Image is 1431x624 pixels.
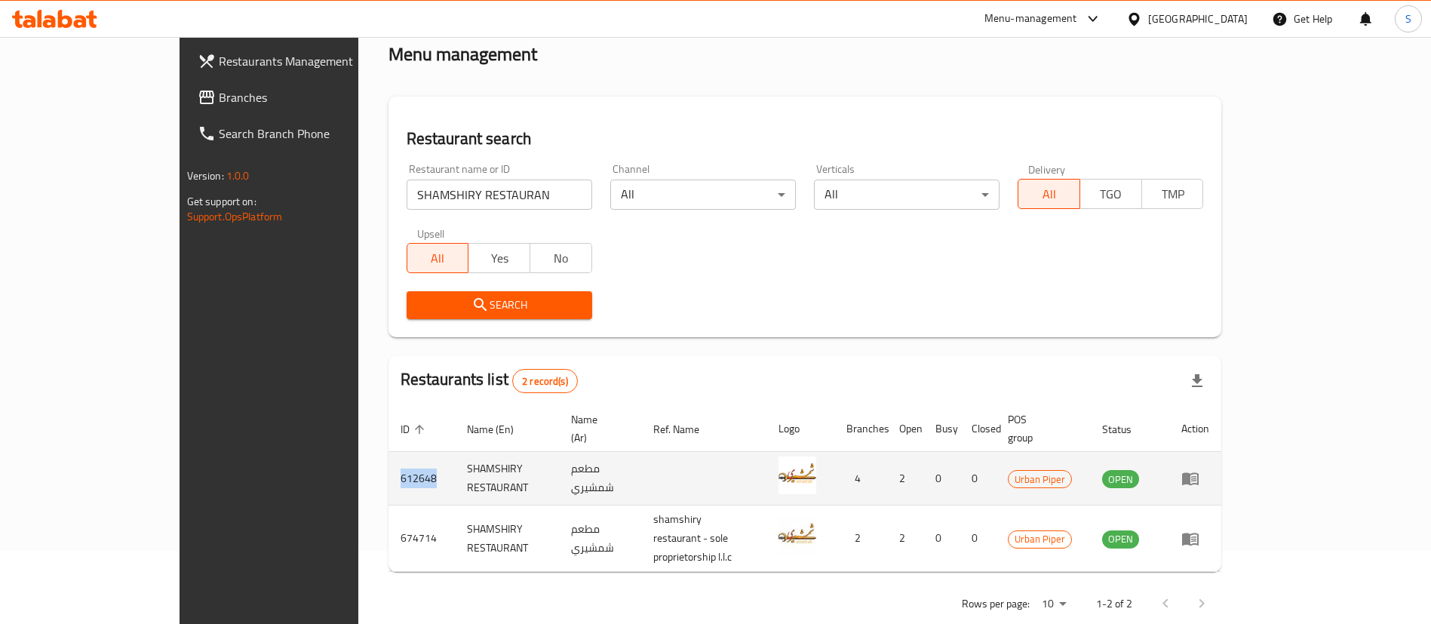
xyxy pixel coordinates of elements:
[571,410,623,447] span: Name (Ar)
[559,506,641,572] td: مطعم شمشيري
[1024,183,1074,205] span: All
[226,166,250,186] span: 1.0.0
[187,207,283,226] a: Support.OpsPlatform
[1169,406,1221,452] th: Action
[1181,469,1209,487] div: Menu
[468,243,530,273] button: Yes
[530,243,592,273] button: No
[1405,11,1411,27] span: S
[960,452,996,506] td: 0
[1102,420,1151,438] span: Status
[960,406,996,452] th: Closed
[417,228,445,238] label: Upsell
[834,506,887,572] td: 2
[1096,595,1132,613] p: 1-2 of 2
[407,243,469,273] button: All
[1008,410,1072,447] span: POS group
[923,452,960,506] td: 0
[1009,530,1071,548] span: Urban Piper
[559,452,641,506] td: مطعم شمشيري
[1079,179,1142,209] button: TGO
[1179,363,1215,399] div: Export file
[186,79,419,115] a: Branches
[887,452,923,506] td: 2
[187,166,224,186] span: Version:
[407,291,592,319] button: Search
[388,42,537,66] h2: Menu management
[984,10,1077,28] div: Menu-management
[513,374,577,389] span: 2 record(s)
[1102,530,1139,548] span: OPEN
[407,180,592,210] input: Search for restaurant name or ID..
[474,247,524,269] span: Yes
[186,43,419,79] a: Restaurants Management
[407,128,1204,150] h2: Restaurant search
[766,406,834,452] th: Logo
[1148,183,1198,205] span: TMP
[1141,179,1204,209] button: TMP
[187,192,256,211] span: Get support on:
[887,406,923,452] th: Open
[1028,164,1066,174] label: Delivery
[388,452,455,506] td: 612648
[814,180,1000,210] div: All
[219,124,407,143] span: Search Branch Phone
[467,420,533,438] span: Name (En)
[419,296,580,315] span: Search
[834,452,887,506] td: 4
[388,506,455,572] td: 674714
[536,247,586,269] span: No
[610,180,796,210] div: All
[388,406,1222,572] table: enhanced table
[401,420,429,438] span: ID
[960,506,996,572] td: 0
[778,517,816,555] img: SHAMSHIRY RESTAURANT
[1009,471,1071,488] span: Urban Piper
[219,52,407,70] span: Restaurants Management
[778,456,816,494] img: SHAMSHIRY RESTAURANT
[653,420,719,438] span: Ref. Name
[641,506,766,572] td: shamshiry restaurant - sole proprietorship l.l.c
[1148,11,1248,27] div: [GEOGRAPHIC_DATA]
[455,506,559,572] td: SHAMSHIRY RESTAURANT
[401,368,578,393] h2: Restaurants list
[1086,183,1136,205] span: TGO
[923,506,960,572] td: 0
[1018,179,1080,209] button: All
[834,406,887,452] th: Branches
[1102,471,1139,488] span: OPEN
[219,88,407,106] span: Branches
[962,595,1030,613] p: Rows per page:
[413,247,463,269] span: All
[1036,593,1072,616] div: Rows per page:
[1102,530,1139,549] div: OPEN
[186,115,419,152] a: Search Branch Phone
[455,452,559,506] td: SHAMSHIRY RESTAURANT
[923,406,960,452] th: Busy
[1181,530,1209,548] div: Menu
[1102,470,1139,488] div: OPEN
[887,506,923,572] td: 2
